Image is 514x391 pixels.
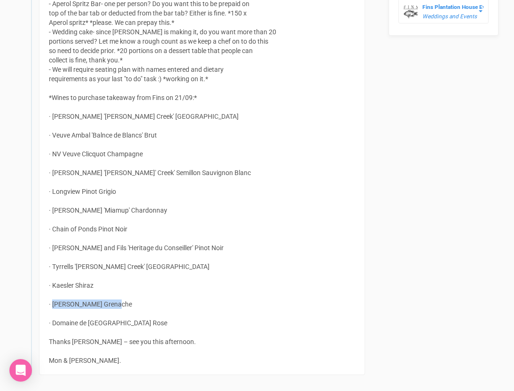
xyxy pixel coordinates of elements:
div: Open Intercom Messenger [9,359,32,382]
em: Weddings and Events [422,13,477,20]
img: data [404,5,418,19]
